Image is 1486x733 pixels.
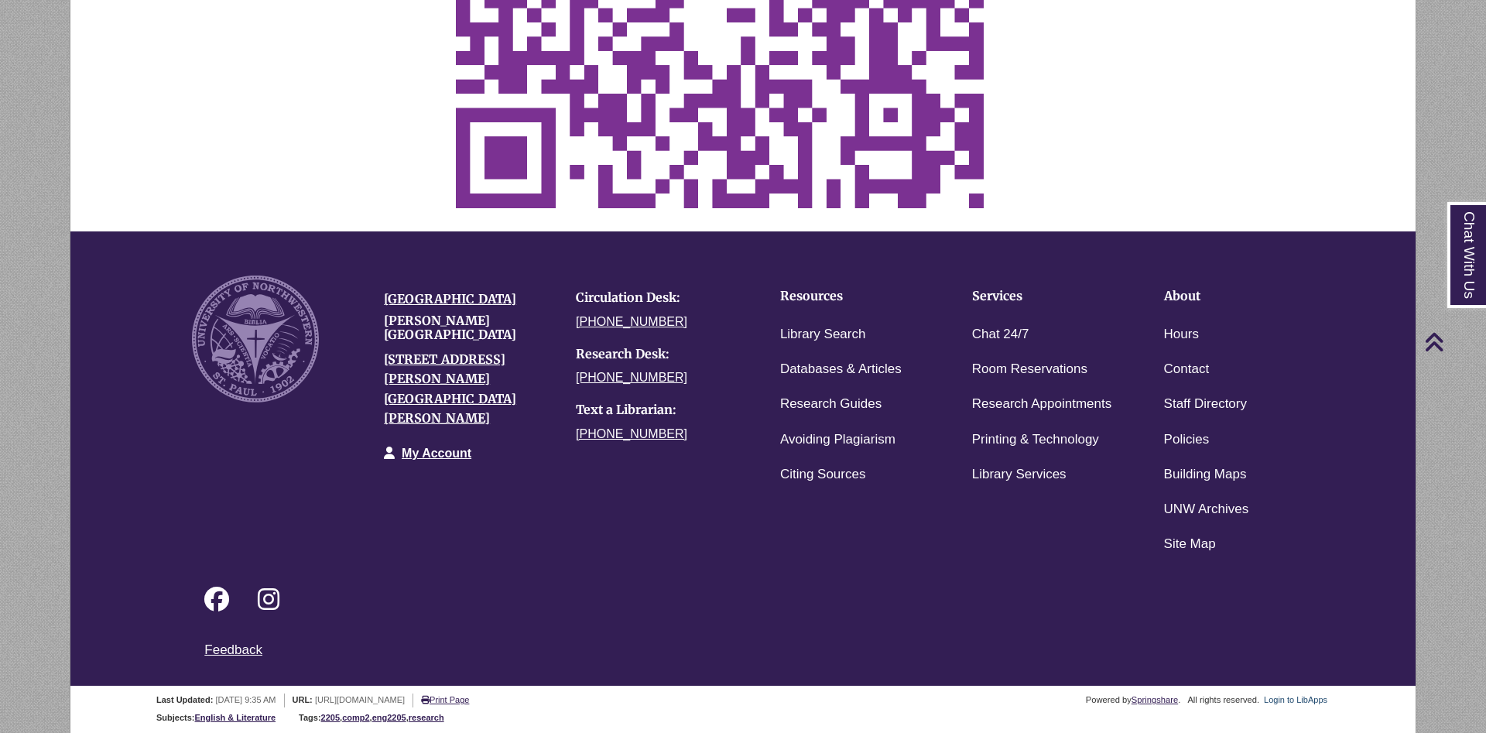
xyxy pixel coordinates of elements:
[204,642,262,657] a: Feedback
[321,713,340,722] a: 2205
[972,393,1112,416] a: Research Appointments
[576,348,745,361] h4: Research Desk:
[1084,695,1183,704] div: Powered by .
[1164,289,1308,303] h4: About
[384,314,553,341] h4: [PERSON_NAME][GEOGRAPHIC_DATA]
[780,464,866,486] a: Citing Sources
[972,324,1029,346] a: Chat 24/7
[384,351,516,426] a: [STREET_ADDRESS][PERSON_NAME][GEOGRAPHIC_DATA][PERSON_NAME]
[1164,429,1210,451] a: Policies
[972,358,1087,381] a: Room Reservations
[1132,695,1178,704] a: Springshare
[780,429,895,451] a: Avoiding Plagiarism
[1185,695,1262,704] div: All rights reserved.
[321,713,444,722] span: , , ,
[780,324,866,346] a: Library Search
[156,695,213,704] span: Last Updated:
[384,291,516,307] a: [GEOGRAPHIC_DATA]
[372,713,406,722] a: eng2205
[1164,358,1210,381] a: Contact
[156,713,195,722] span: Subjects:
[315,695,405,704] span: [URL][DOMAIN_NAME]
[1424,331,1482,352] a: Back to Top
[972,429,1099,451] a: Printing & Technology
[192,276,318,402] img: UNW seal
[204,587,229,611] i: Follow on Facebook
[576,427,687,440] a: [PHONE_NUMBER]
[1264,695,1327,704] a: Login to LibApps
[1164,464,1247,486] a: Building Maps
[576,291,745,305] h4: Circulation Desk:
[576,371,687,384] a: [PHONE_NUMBER]
[342,713,369,722] a: comp2
[293,695,313,704] span: URL:
[409,713,444,722] a: research
[1164,533,1216,556] a: Site Map
[1164,393,1247,416] a: Staff Directory
[215,695,276,704] span: [DATE] 9:35 AM
[1164,324,1199,346] a: Hours
[972,289,1116,303] h4: Services
[780,289,924,303] h4: Resources
[1164,498,1249,521] a: UNW Archives
[258,587,279,611] i: Follow on Instagram
[299,713,321,722] span: Tags:
[972,464,1067,486] a: Library Services
[780,393,882,416] a: Research Guides
[421,695,469,704] a: Print Page
[576,403,745,417] h4: Text a Librarian:
[576,315,687,328] a: [PHONE_NUMBER]
[421,696,430,704] i: Print Page
[780,358,902,381] a: Databases & Articles
[195,713,276,722] a: English & Literature
[402,447,471,460] a: My Account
